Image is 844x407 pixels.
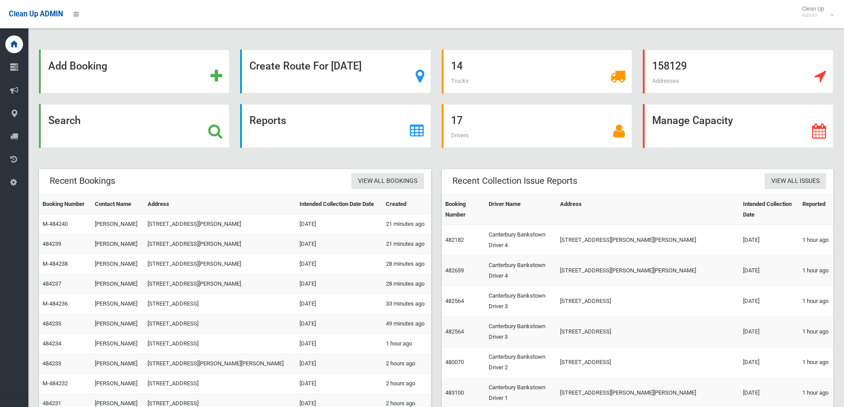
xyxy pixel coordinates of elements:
td: 2 hours ago [382,374,431,394]
td: [STREET_ADDRESS][PERSON_NAME] [144,234,296,254]
td: 1 hour ago [382,334,431,354]
strong: Add Booking [48,60,107,72]
td: 49 minutes ago [382,314,431,334]
th: Address [556,194,740,225]
td: 2 hours ago [382,354,431,374]
td: [PERSON_NAME] [91,254,144,274]
td: [DATE] [739,225,798,256]
a: M-484236 [43,300,68,307]
a: Add Booking [39,50,229,93]
td: 33 minutes ago [382,294,431,314]
a: 484234 [43,340,61,347]
a: 482564 [445,328,464,335]
td: Canterbury Bankstown Driver 3 [485,286,556,317]
a: Reports [240,104,431,148]
td: [STREET_ADDRESS] [556,286,740,317]
td: 28 minutes ago [382,274,431,294]
td: [DATE] [296,354,382,374]
small: Admin [802,12,824,19]
a: 158129 Addresses [643,50,833,93]
td: [DATE] [296,274,382,294]
a: Create Route For [DATE] [240,50,431,93]
th: Booking Number [39,194,91,214]
td: [STREET_ADDRESS][PERSON_NAME] [144,274,296,294]
strong: Reports [249,114,286,127]
a: M-484240 [43,221,68,227]
th: Reported [799,194,833,225]
td: [PERSON_NAME] [91,294,144,314]
td: 21 minutes ago [382,214,431,234]
td: [DATE] [296,334,382,354]
td: 1 hour ago [799,347,833,378]
td: [STREET_ADDRESS][PERSON_NAME][PERSON_NAME] [144,354,296,374]
td: [PERSON_NAME] [91,334,144,354]
td: [STREET_ADDRESS] [144,294,296,314]
strong: 158129 [652,60,687,72]
td: 21 minutes ago [382,234,431,254]
strong: 17 [451,114,463,127]
strong: Manage Capacity [652,114,733,127]
th: Intended Collection Date Date [296,194,382,214]
a: 17 Drivers [442,104,632,148]
th: Created [382,194,431,214]
a: 484237 [43,280,61,287]
td: [DATE] [296,234,382,254]
td: [DATE] [296,214,382,234]
td: [STREET_ADDRESS][PERSON_NAME] [144,214,296,234]
td: [PERSON_NAME] [91,374,144,394]
td: 28 minutes ago [382,254,431,274]
td: [STREET_ADDRESS] [556,347,740,378]
header: Recent Bookings [39,172,126,190]
td: Canterbury Bankstown Driver 2 [485,347,556,378]
td: [DATE] [739,347,798,378]
strong: Create Route For [DATE] [249,60,362,72]
td: 1 hour ago [799,317,833,347]
td: Canterbury Bankstown Driver 4 [485,225,556,256]
td: [STREET_ADDRESS] [144,374,296,394]
td: [STREET_ADDRESS][PERSON_NAME] [144,254,296,274]
td: [PERSON_NAME] [91,314,144,334]
td: [STREET_ADDRESS] [144,314,296,334]
td: [PERSON_NAME] [91,234,144,254]
strong: Search [48,114,81,127]
th: Booking Number [442,194,485,225]
th: Driver Name [485,194,556,225]
th: Contact Name [91,194,144,214]
a: 484235 [43,320,61,327]
td: [STREET_ADDRESS] [556,317,740,347]
td: [DATE] [296,294,382,314]
td: [DATE] [296,374,382,394]
td: [DATE] [739,286,798,317]
td: [PERSON_NAME] [91,214,144,234]
a: M-484238 [43,260,68,267]
span: Addresses [652,78,679,84]
td: [STREET_ADDRESS][PERSON_NAME][PERSON_NAME] [556,225,740,256]
a: 482564 [445,298,464,304]
td: [DATE] [296,314,382,334]
a: 480070 [445,359,464,365]
a: 483100 [445,389,464,396]
td: [STREET_ADDRESS] [144,334,296,354]
a: 482659 [445,267,464,274]
td: [PERSON_NAME] [91,354,144,374]
a: View All Bookings [351,173,424,190]
header: Recent Collection Issue Reports [442,172,588,190]
span: Drivers [451,132,469,139]
a: Manage Capacity [643,104,833,148]
a: M-484232 [43,380,68,387]
td: 1 hour ago [799,286,833,317]
a: 484233 [43,360,61,367]
span: Trucks [451,78,469,84]
td: [DATE] [739,256,798,286]
td: Canterbury Bankstown Driver 3 [485,317,556,347]
strong: 14 [451,60,463,72]
a: Search [39,104,229,148]
th: Address [144,194,296,214]
td: [STREET_ADDRESS][PERSON_NAME][PERSON_NAME] [556,256,740,286]
th: Intended Collection Date [739,194,798,225]
td: [DATE] [296,254,382,274]
a: 482182 [445,236,464,243]
td: Canterbury Bankstown Driver 4 [485,256,556,286]
span: Clean Up ADMIN [9,10,63,18]
a: 484239 [43,240,61,247]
